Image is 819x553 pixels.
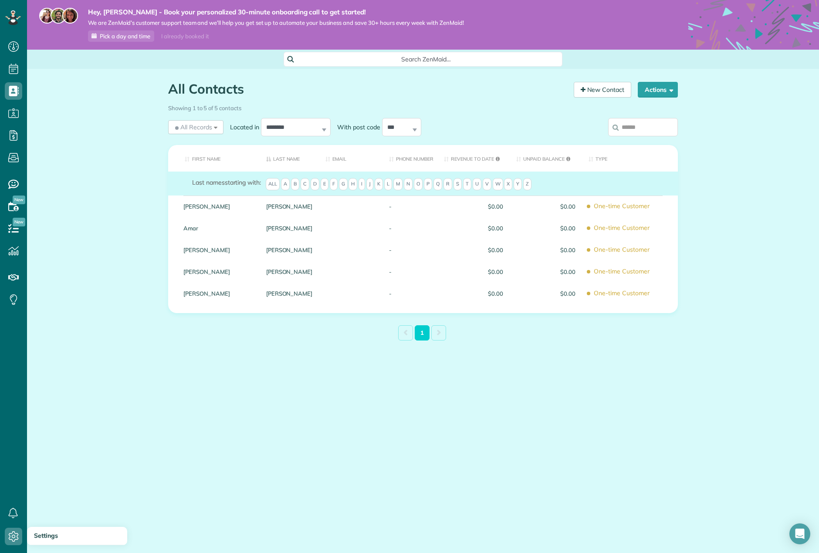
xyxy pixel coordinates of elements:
div: I already booked it [156,31,214,42]
a: [PERSON_NAME] [266,269,313,275]
span: $0.00 [444,203,503,209]
span: All [266,178,280,190]
img: jorge-587dff0eeaa6aab1f244e6dc62b8924c3b6ad411094392a53c71c6c4a576187d.jpg [51,8,66,24]
button: Actions [638,82,678,98]
span: Y [514,178,522,190]
span: $0.00 [516,290,575,297]
span: I [359,178,365,190]
span: K [375,178,383,190]
span: D [311,178,319,190]
a: [PERSON_NAME] [183,247,253,253]
label: starting with: [192,178,261,187]
span: Q [433,178,442,190]
strong: Hey, [PERSON_NAME] - Book your personalized 30-minute onboarding call to get started! [88,8,464,17]
th: Revenue to Date: activate to sort column ascending [437,145,510,172]
th: Email: activate to sort column ascending [319,145,382,172]
label: With post code [331,123,382,132]
div: - [382,261,437,283]
span: U [473,178,481,190]
span: One-time Customer [589,264,671,279]
div: - [382,196,437,217]
a: 1 [415,325,430,341]
span: New [13,218,25,226]
span: C [301,178,309,190]
th: First Name: activate to sort column ascending [168,145,260,172]
span: O [414,178,423,190]
span: A [281,178,290,190]
span: W [493,178,503,190]
span: H [349,178,357,190]
span: One-time Customer [589,242,671,257]
a: [PERSON_NAME] [266,225,313,231]
span: One-time Customer [589,199,671,214]
span: T [463,178,471,190]
span: $0.00 [516,225,575,231]
span: One-time Customer [589,220,671,236]
a: [PERSON_NAME] [183,290,253,297]
span: We are ZenMaid’s customer support team and we’ll help you get set up to automate your business an... [88,19,464,27]
span: F [330,178,338,190]
span: All Records [173,123,212,132]
span: Settings [34,532,58,540]
span: B [291,178,299,190]
div: Showing 1 to 5 of 5 contacts [168,101,678,112]
th: Phone number: activate to sort column ascending [382,145,437,172]
a: [PERSON_NAME] [266,247,313,253]
div: - [382,283,437,304]
span: One-time Customer [589,286,671,301]
span: S [453,178,462,190]
a: Pick a day and time [88,30,154,42]
a: [PERSON_NAME] [266,290,313,297]
span: R [443,178,452,190]
span: Pick a day and time [100,33,150,40]
div: - [382,217,437,239]
span: $0.00 [444,225,503,231]
span: M [393,178,403,190]
a: [PERSON_NAME] [266,203,313,209]
div: - [382,239,437,261]
span: $0.00 [516,269,575,275]
span: Last names [192,179,225,186]
span: V [483,178,491,190]
a: [PERSON_NAME] [183,269,253,275]
span: X [504,178,512,190]
a: [PERSON_NAME] [183,203,253,209]
span: E [321,178,328,190]
span: P [424,178,432,190]
div: Open Intercom Messenger [789,523,810,544]
span: N [404,178,413,190]
span: $0.00 [516,247,575,253]
span: $0.00 [444,290,503,297]
img: maria-72a9807cf96188c08ef61303f053569d2e2a8a1cde33d635c8a3ac13582a053d.jpg [39,8,55,24]
span: L [384,178,392,190]
span: G [339,178,348,190]
th: Last Name: activate to sort column descending [260,145,319,172]
span: $0.00 [444,247,503,253]
label: Located in [223,123,261,132]
th: Type: activate to sort column ascending [582,145,678,172]
span: J [366,178,373,190]
a: Settings [27,527,127,545]
span: $0.00 [516,203,575,209]
a: New Contact [574,82,631,98]
a: Amar [183,225,253,231]
span: $0.00 [444,269,503,275]
h1: All Contacts [168,82,567,96]
span: Z [523,178,531,190]
th: Unpaid Balance: activate to sort column ascending [510,145,582,172]
span: New [13,196,25,204]
img: michelle-19f622bdf1676172e81f8f8fba1fb50e276960ebfe0243fe18214015130c80e4.jpg [62,8,78,24]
